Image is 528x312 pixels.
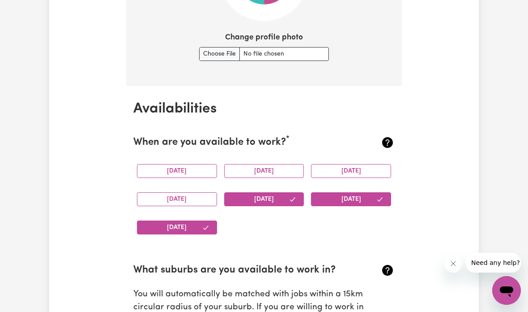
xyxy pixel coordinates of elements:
[133,100,395,117] h2: Availabilities
[225,32,303,43] label: Change profile photo
[133,264,351,277] h2: What suburbs are you available to work in?
[224,164,304,178] button: [DATE]
[311,192,391,206] button: [DATE]
[137,192,217,206] button: [DATE]
[137,164,217,178] button: [DATE]
[137,221,217,234] button: [DATE]
[492,276,521,305] iframe: Button to launch messaging window
[224,192,304,206] button: [DATE]
[444,255,462,273] iframe: Close message
[311,164,391,178] button: [DATE]
[466,253,521,273] iframe: Message from company
[133,137,351,149] h2: When are you available to work?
